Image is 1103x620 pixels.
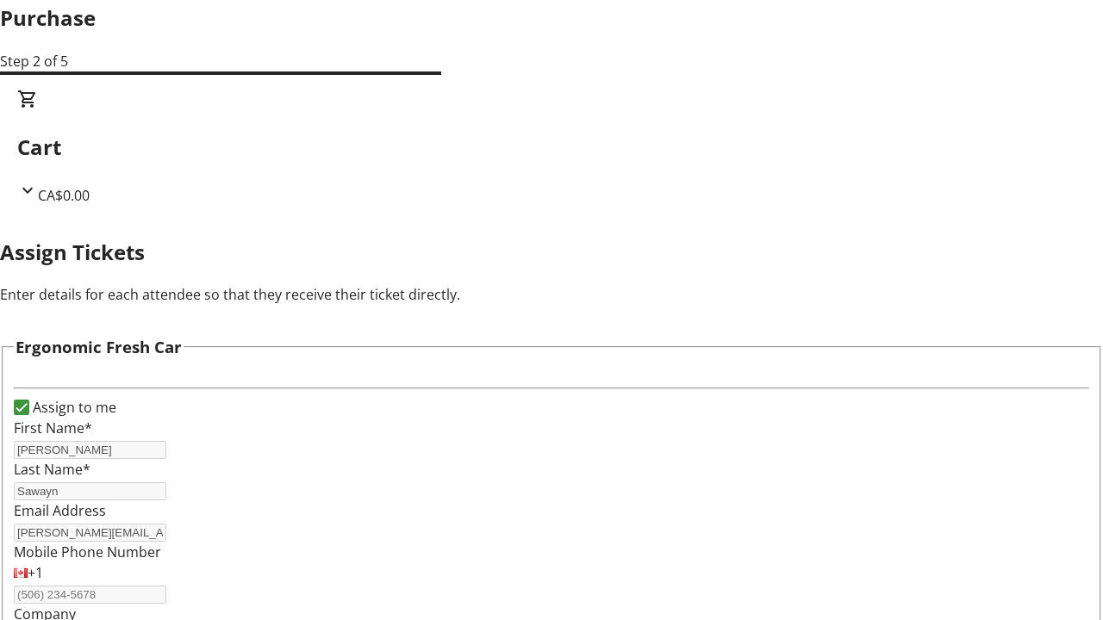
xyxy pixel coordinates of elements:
[17,132,1086,163] h2: Cart
[17,89,1086,206] div: CartCA$0.00
[14,460,90,479] label: Last Name*
[14,586,166,604] input: (506) 234-5678
[16,335,182,359] h3: Ergonomic Fresh Car
[14,418,92,437] label: First Name*
[14,542,161,561] label: Mobile Phone Number
[14,501,106,520] label: Email Address
[38,186,90,205] span: CA$0.00
[29,397,116,418] label: Assign to me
